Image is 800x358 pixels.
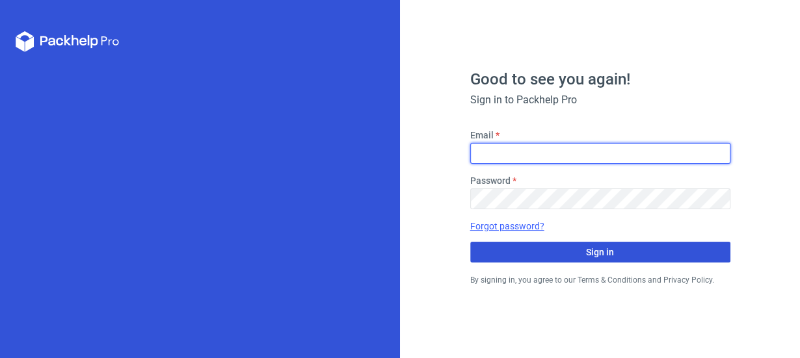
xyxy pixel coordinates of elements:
svg: Packhelp Pro [16,31,120,52]
a: Forgot password? [470,220,544,233]
button: Sign in [470,242,730,262]
label: Password [470,174,511,187]
label: Email [470,129,494,142]
small: By signing in, you agree to our Terms & Conditions and Privacy Policy. [470,275,714,285]
span: Sign in [586,248,614,257]
h1: Good to see you again! [470,71,730,87]
div: Sign in to Packhelp Pro [470,92,730,108]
